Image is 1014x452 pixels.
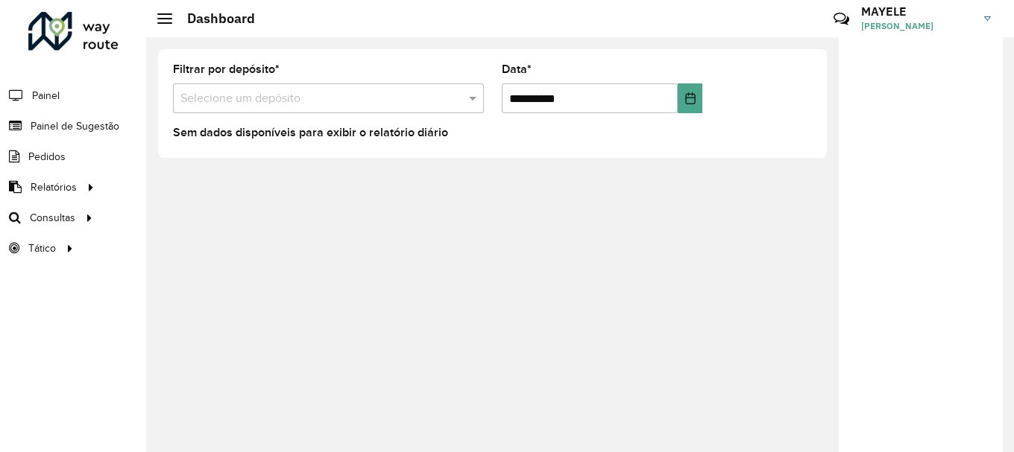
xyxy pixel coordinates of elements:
span: Relatórios [31,179,77,195]
button: Choose Date [678,83,702,113]
label: Filtrar por depósito [173,60,280,78]
span: Tático [28,241,56,256]
span: Painel de Sugestão [31,118,119,134]
a: Contato Rápido [825,3,857,35]
h2: Dashboard [172,10,255,27]
label: Data [502,60,532,78]
h3: MAYELE [861,4,973,19]
span: Painel [32,88,60,104]
span: Pedidos [28,149,66,165]
span: Consultas [30,210,75,226]
label: Sem dados disponíveis para exibir o relatório diário [173,124,448,141]
span: [PERSON_NAME] [861,19,973,33]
